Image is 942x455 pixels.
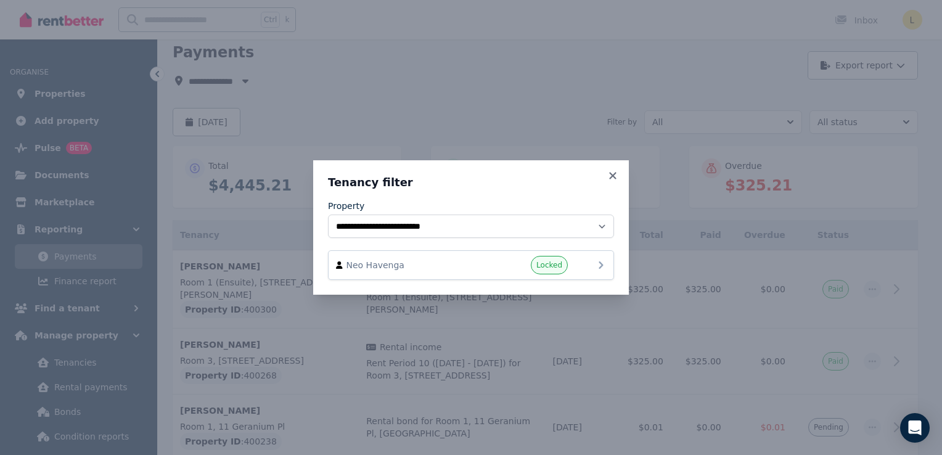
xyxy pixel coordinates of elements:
span: Locked [536,260,562,270]
span: Neo Havenga [346,259,487,271]
h3: Tenancy filter [328,175,614,190]
a: Neo HavengaLocked [328,250,614,280]
label: Property [328,200,364,212]
div: Open Intercom Messenger [900,413,930,443]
